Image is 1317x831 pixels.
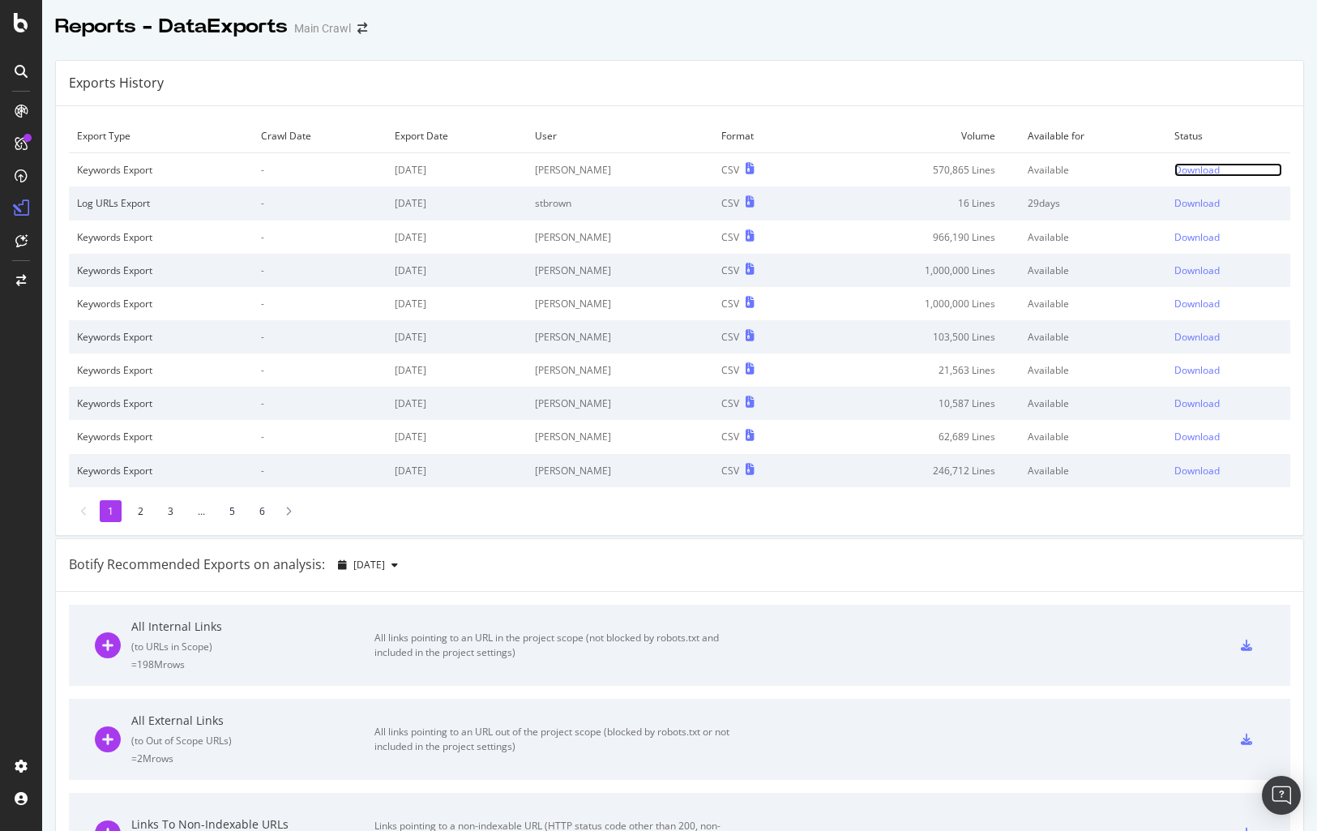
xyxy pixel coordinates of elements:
[812,320,1020,353] td: 103,500 Lines
[812,254,1020,287] td: 1,000,000 Lines
[527,153,712,187] td: [PERSON_NAME]
[1028,163,1158,177] div: Available
[131,658,374,671] div: = 198M rows
[77,297,245,311] div: Keywords Export
[812,221,1020,254] td: 966,190 Lines
[1174,263,1282,277] a: Download
[1028,297,1158,311] div: Available
[1028,330,1158,344] div: Available
[387,119,527,153] td: Export Date
[253,454,387,487] td: -
[721,163,739,177] div: CSV
[251,500,273,522] li: 6
[253,420,387,453] td: -
[253,353,387,387] td: -
[357,23,367,34] div: arrow-right-arrow-left
[374,631,739,660] div: All links pointing to an URL in the project scope (not blocked by robots.txt and included in the ...
[527,287,712,320] td: [PERSON_NAME]
[721,196,739,210] div: CSV
[1028,263,1158,277] div: Available
[1174,396,1282,410] a: Download
[387,186,527,220] td: [DATE]
[1028,430,1158,443] div: Available
[331,552,404,578] button: [DATE]
[1174,297,1282,311] a: Download
[353,558,385,572] span: 2025 Aug. 13th
[77,430,245,443] div: Keywords Export
[1174,430,1282,443] a: Download
[77,464,245,478] div: Keywords Export
[1028,464,1158,478] div: Available
[253,119,387,153] td: Crawl Date
[387,387,527,420] td: [DATE]
[77,230,245,244] div: Keywords Export
[1174,263,1220,277] div: Download
[77,396,245,410] div: Keywords Export
[812,287,1020,320] td: 1,000,000 Lines
[527,186,712,220] td: stbrown
[527,387,712,420] td: [PERSON_NAME]
[1174,464,1220,478] div: Download
[1174,363,1282,377] a: Download
[374,725,739,754] div: All links pointing to an URL out of the project scope (blocked by robots.txt or not included in t...
[721,363,739,377] div: CSV
[1174,363,1220,377] div: Download
[527,320,712,353] td: [PERSON_NAME]
[131,640,374,653] div: ( to URLs in Scope )
[1241,640,1252,651] div: csv-export
[1166,119,1290,153] td: Status
[69,555,325,574] div: Botify Recommended Exports on analysis:
[527,119,712,153] td: User
[527,353,712,387] td: [PERSON_NAME]
[812,420,1020,453] td: 62,689 Lines
[812,387,1020,420] td: 10,587 Lines
[1028,396,1158,410] div: Available
[253,387,387,420] td: -
[190,500,213,522] li: ...
[1028,230,1158,244] div: Available
[812,119,1020,153] td: Volume
[387,221,527,254] td: [DATE]
[387,320,527,353] td: [DATE]
[253,287,387,320] td: -
[1020,186,1166,220] td: 29 days
[1174,297,1220,311] div: Download
[221,500,243,522] li: 5
[812,153,1020,187] td: 570,865 Lines
[812,454,1020,487] td: 246,712 Lines
[294,20,351,36] div: Main Crawl
[721,330,739,344] div: CSV
[77,196,245,210] div: Log URLs Export
[69,74,164,92] div: Exports History
[131,713,374,729] div: All External Links
[131,619,374,635] div: All Internal Links
[253,153,387,187] td: -
[131,734,374,747] div: ( to Out of Scope URLs )
[1174,196,1220,210] div: Download
[253,254,387,287] td: -
[1174,230,1282,244] a: Download
[387,454,527,487] td: [DATE]
[160,500,182,522] li: 3
[721,430,739,443] div: CSV
[253,320,387,353] td: -
[1174,430,1220,443] div: Download
[713,119,813,153] td: Format
[1174,196,1282,210] a: Download
[1262,776,1301,815] div: Open Intercom Messenger
[77,330,245,344] div: Keywords Export
[69,119,253,153] td: Export Type
[100,500,122,522] li: 1
[721,230,739,244] div: CSV
[1174,330,1220,344] div: Download
[387,287,527,320] td: [DATE]
[387,353,527,387] td: [DATE]
[527,254,712,287] td: [PERSON_NAME]
[253,186,387,220] td: -
[812,353,1020,387] td: 21,563 Lines
[1174,163,1282,177] a: Download
[387,153,527,187] td: [DATE]
[77,263,245,277] div: Keywords Export
[721,263,739,277] div: CSV
[55,13,288,41] div: Reports - DataExports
